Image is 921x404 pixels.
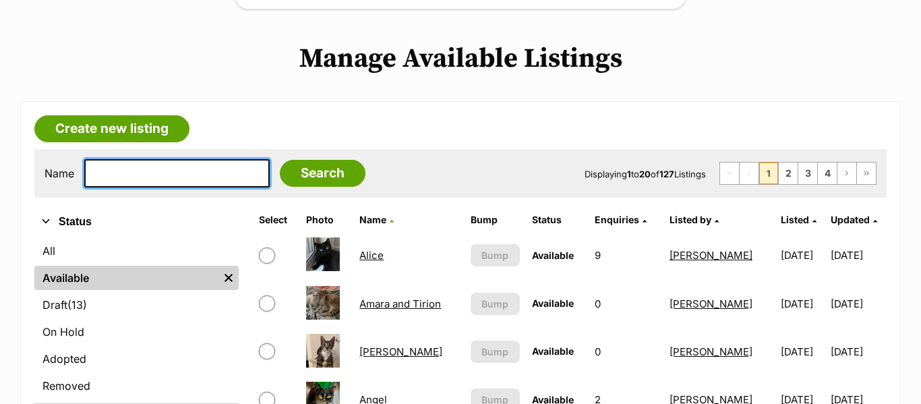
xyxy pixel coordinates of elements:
[589,281,663,327] td: 0
[857,163,876,184] a: Last page
[670,214,711,225] span: Listed by
[254,209,299,231] th: Select
[532,345,574,357] span: Available
[34,213,239,231] button: Status
[670,249,752,262] a: [PERSON_NAME]
[471,244,520,266] button: Bump
[44,167,74,179] label: Name
[831,328,885,375] td: [DATE]
[532,297,574,309] span: Available
[280,160,365,187] input: Search
[34,266,218,290] a: Available
[670,345,752,358] a: [PERSON_NAME]
[34,320,239,344] a: On Hold
[589,328,663,375] td: 0
[481,248,508,262] span: Bump
[837,163,856,184] a: Next page
[720,163,739,184] span: First page
[740,163,759,184] span: Previous page
[831,214,877,225] a: Updated
[34,115,189,142] a: Create new listing
[301,209,353,231] th: Photo
[359,297,441,310] a: Amara and Tirion
[34,347,239,371] a: Adopted
[759,163,778,184] span: Page 1
[67,297,87,313] span: (13)
[831,232,885,279] td: [DATE]
[670,297,752,310] a: [PERSON_NAME]
[670,214,719,225] a: Listed by
[359,214,386,225] span: Name
[359,345,442,358] a: [PERSON_NAME]
[481,297,508,311] span: Bump
[481,345,508,359] span: Bump
[831,214,870,225] span: Updated
[595,214,647,225] a: Enquiries
[34,236,239,403] div: Status
[306,286,340,320] img: Amara and Tirion
[775,281,830,327] td: [DATE]
[532,250,574,261] span: Available
[527,209,588,231] th: Status
[798,163,817,184] a: Page 3
[831,281,885,327] td: [DATE]
[471,293,520,315] button: Bump
[589,232,663,279] td: 9
[471,341,520,363] button: Bump
[775,232,830,279] td: [DATE]
[779,163,798,184] a: Page 2
[218,266,239,290] a: Remove filter
[359,214,394,225] a: Name
[639,169,651,179] strong: 20
[359,249,384,262] a: Alice
[34,374,239,398] a: Removed
[34,293,239,317] a: Draft
[659,169,674,179] strong: 127
[775,328,830,375] td: [DATE]
[34,239,239,263] a: All
[595,214,639,225] span: translation missing: en.admin.listings.index.attributes.enquiries
[818,163,837,184] a: Page 4
[781,214,816,225] a: Listed
[781,214,809,225] span: Listed
[585,169,706,179] span: Displaying to of Listings
[627,169,631,179] strong: 1
[719,162,877,185] nav: Pagination
[465,209,525,231] th: Bump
